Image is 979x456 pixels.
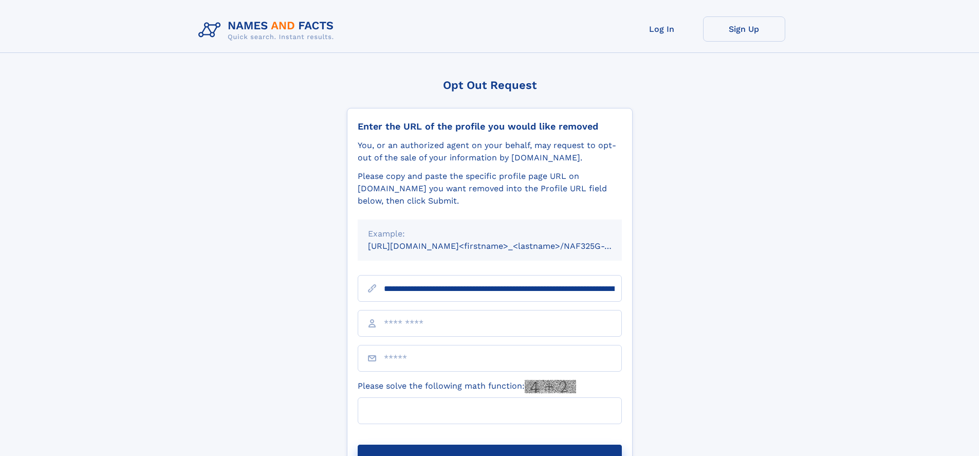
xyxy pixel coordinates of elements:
[358,121,622,132] div: Enter the URL of the profile you would like removed
[621,16,703,42] a: Log In
[347,79,633,92] div: Opt Out Request
[194,16,342,44] img: Logo Names and Facts
[358,139,622,164] div: You, or an authorized agent on your behalf, may request to opt-out of the sale of your informatio...
[358,380,576,393] label: Please solve the following math function:
[368,241,641,251] small: [URL][DOMAIN_NAME]<firstname>_<lastname>/NAF325G-xxxxxxxx
[358,170,622,207] div: Please copy and paste the specific profile page URL on [DOMAIN_NAME] you want removed into the Pr...
[703,16,785,42] a: Sign Up
[368,228,612,240] div: Example:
